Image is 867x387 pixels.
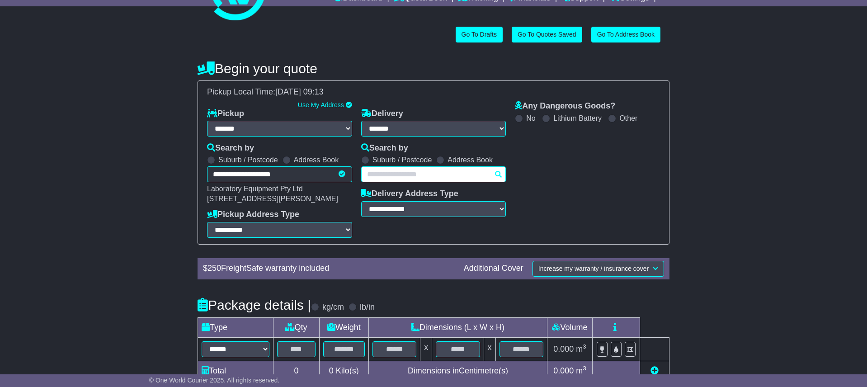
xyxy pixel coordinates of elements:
[361,143,408,153] label: Search by
[319,361,368,381] td: Kilo(s)
[591,27,660,42] a: Go To Address Book
[149,377,280,384] span: © One World Courier 2025. All rights reserved.
[459,264,528,274] div: Additional Cover
[372,156,432,164] label: Suburb / Postcode
[198,297,311,312] h4: Package details |
[361,109,403,119] label: Delivery
[583,365,586,372] sup: 3
[273,317,320,337] td: Qty
[619,114,637,123] label: Other
[368,361,547,381] td: Dimensions in Centimetre(s)
[448,156,493,164] label: Address Book
[207,195,338,203] span: [STREET_ADDRESS][PERSON_NAME]
[576,366,586,375] span: m
[484,337,495,361] td: x
[298,101,344,109] a: Use My Address
[456,27,503,42] a: Go To Drafts
[547,317,592,337] td: Volume
[207,185,303,193] span: Laboratory Equipment Pty Ltd
[538,265,649,272] span: Increase my warranty / insurance cover
[532,261,664,277] button: Increase my warranty / insurance cover
[576,345,586,354] span: m
[218,156,278,164] label: Suburb / Postcode
[512,27,582,42] a: Go To Quotes Saved
[207,143,254,153] label: Search by
[198,61,669,76] h4: Begin your quote
[273,361,320,381] td: 0
[553,114,602,123] label: Lithium Battery
[650,366,659,375] a: Add new item
[583,343,586,350] sup: 3
[198,361,273,381] td: Total
[360,302,375,312] label: lb/in
[526,114,535,123] label: No
[553,345,574,354] span: 0.000
[553,366,574,375] span: 0.000
[203,87,664,97] div: Pickup Local Time:
[198,317,273,337] td: Type
[198,264,459,274] div: $ FreightSafe warranty included
[368,317,547,337] td: Dimensions (L x W x H)
[207,264,221,273] span: 250
[322,302,344,312] label: kg/cm
[319,317,368,337] td: Weight
[329,366,334,375] span: 0
[207,210,299,220] label: Pickup Address Type
[207,109,244,119] label: Pickup
[294,156,339,164] label: Address Book
[515,101,615,111] label: Any Dangerous Goods?
[361,189,458,199] label: Delivery Address Type
[420,337,432,361] td: x
[275,87,324,96] span: [DATE] 09:13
